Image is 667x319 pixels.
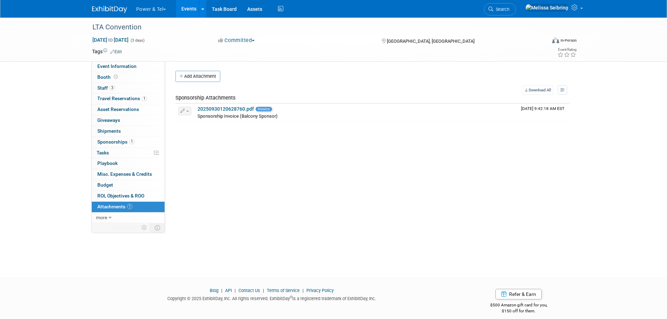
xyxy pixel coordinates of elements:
[97,182,113,188] span: Budget
[92,93,165,104] a: Travel Reservations1
[233,288,237,293] span: |
[97,139,134,145] span: Sponsorships
[142,96,147,101] span: 1
[130,38,145,43] span: (3 days)
[112,74,119,79] span: Booth not reserved yet
[495,289,542,299] a: Refer & Earn
[92,294,452,302] div: Copyright © 2025 ExhibitDay, Inc. All rights reserved. ExhibitDay is a registered trademark of Ex...
[107,37,114,43] span: to
[92,83,165,93] a: Staff3
[220,288,224,293] span: |
[97,193,144,199] span: ROI, Objectives & ROO
[129,139,134,144] span: 1
[301,288,305,293] span: |
[97,74,119,80] span: Booth
[225,288,232,293] a: API
[525,4,569,12] img: Melissa Seibring
[138,223,151,232] td: Personalize Event Tab Strip
[557,48,576,51] div: Event Rating
[97,106,139,112] span: Asset Reservations
[387,39,474,44] span: [GEOGRAPHIC_DATA], [GEOGRAPHIC_DATA]
[92,6,127,13] img: ExhibitDay
[290,295,292,299] sup: ®
[97,150,109,155] span: Tasks
[97,117,120,123] span: Giveaways
[110,49,122,54] a: Edit
[518,104,570,121] td: Upload Timestamp
[92,148,165,158] a: Tasks
[92,126,165,137] a: Shipments
[92,61,165,72] a: Event Information
[175,95,236,101] span: Sponsorship Attachments
[92,180,165,190] a: Budget
[92,72,165,83] a: Booth
[97,171,152,177] span: Misc. Expenses & Credits
[197,106,254,112] a: 20250930120628760.pdf
[462,298,575,314] div: $500 Amazon gift card for you,
[505,36,577,47] div: Event Format
[92,213,165,223] a: more
[216,37,257,44] button: Committed
[97,160,118,166] span: Playbook
[92,115,165,126] a: Giveaways
[493,7,509,12] span: Search
[462,308,575,314] div: $150 off for them.
[150,223,165,232] td: Toggle Event Tabs
[175,71,220,82] button: Add Attachment
[92,48,122,55] td: Tags
[92,191,165,201] a: ROI, Objectives & ROO
[92,137,165,147] a: Sponsorships1
[90,21,536,34] div: LTA Convention
[96,215,107,220] span: more
[97,128,121,134] span: Shipments
[127,204,132,209] span: 1
[197,113,278,119] span: Sponsorship Invoice (Balcony Sponsor)
[523,85,553,95] a: Download All
[238,288,260,293] a: Contact Us
[92,202,165,212] a: Attachments1
[92,169,165,180] a: Misc. Expenses & Credits
[110,85,115,90] span: 3
[256,107,272,111] span: Invoice
[92,158,165,169] a: Playbook
[92,37,129,43] span: [DATE] [DATE]
[484,3,516,15] a: Search
[210,288,218,293] a: Blog
[261,288,266,293] span: |
[552,37,559,43] img: Format-Inperson.png
[306,288,334,293] a: Privacy Policy
[560,38,577,43] div: In-Person
[97,96,147,101] span: Travel Reservations
[92,104,165,115] a: Asset Reservations
[267,288,300,293] a: Terms of Service
[97,204,132,209] span: Attachments
[97,63,137,69] span: Event Information
[521,106,564,111] span: Upload Timestamp
[97,85,115,91] span: Staff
